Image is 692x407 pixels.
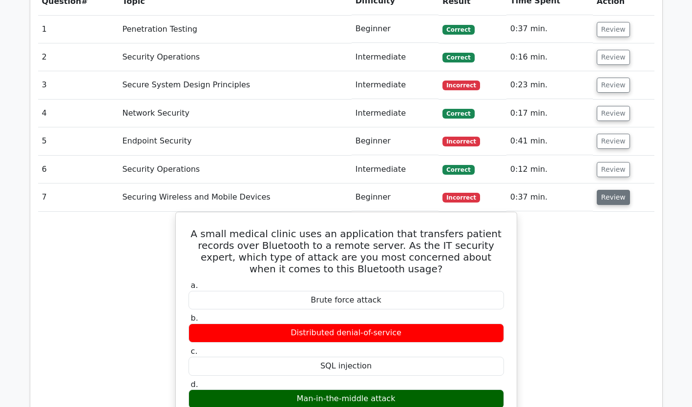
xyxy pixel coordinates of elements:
td: 0:41 min. [506,127,593,155]
td: Network Security [118,100,351,127]
td: Intermediate [352,43,439,71]
td: 3 [38,71,119,99]
span: b. [191,313,198,323]
td: 5 [38,127,119,155]
button: Review [597,78,630,93]
td: 0:16 min. [506,43,593,71]
td: Securing Wireless and Mobile Devices [118,183,351,211]
span: Incorrect [442,81,480,90]
td: 7 [38,183,119,211]
button: Review [597,190,630,205]
span: Correct [442,109,474,119]
span: Incorrect [442,137,480,146]
button: Review [597,22,630,37]
span: Correct [442,165,474,175]
td: Penetration Testing [118,15,351,43]
td: 0:17 min. [506,100,593,127]
span: Correct [442,25,474,35]
td: Intermediate [352,100,439,127]
button: Review [597,134,630,149]
td: 1 [38,15,119,43]
td: Endpoint Security [118,127,351,155]
span: d. [191,380,198,389]
span: c. [191,346,198,356]
div: Distributed denial-of-service [189,324,504,343]
td: 6 [38,156,119,183]
div: SQL injection [189,357,504,376]
button: Review [597,106,630,121]
td: Security Operations [118,43,351,71]
td: Beginner [352,183,439,211]
td: 0:37 min. [506,183,593,211]
button: Review [597,50,630,65]
td: Secure System Design Principles [118,71,351,99]
td: 0:37 min. [506,15,593,43]
td: Intermediate [352,71,439,99]
td: 2 [38,43,119,71]
span: Correct [442,53,474,62]
td: Intermediate [352,156,439,183]
td: 4 [38,100,119,127]
td: Beginner [352,15,439,43]
h5: A small medical clinic uses an application that transfers patient records over Bluetooth to a rem... [188,228,505,275]
td: 0:12 min. [506,156,593,183]
span: Incorrect [442,193,480,203]
div: Brute force attack [189,291,504,310]
span: a. [191,281,198,290]
td: 0:23 min. [506,71,593,99]
button: Review [597,162,630,177]
td: Security Operations [118,156,351,183]
td: Beginner [352,127,439,155]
